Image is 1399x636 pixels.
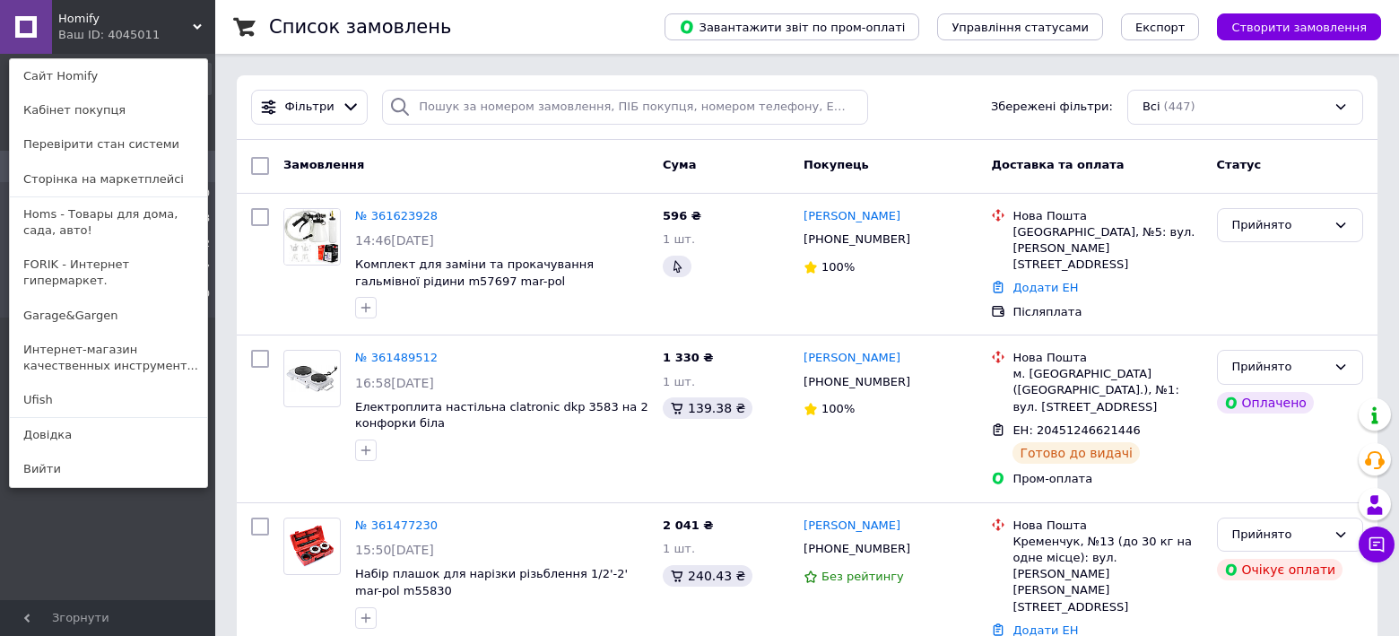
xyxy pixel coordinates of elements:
[10,248,207,298] a: FORIK - Интернет гипермаркет.
[663,542,695,555] span: 1 шт.
[804,518,900,535] a: [PERSON_NAME]
[1217,559,1343,580] div: Очікує оплати
[937,13,1103,40] button: Управління статусами
[355,400,648,431] a: Електроплита настільна clatronic dkp 3583 на 2 конфорки біла
[821,402,855,415] span: 100%
[1359,527,1395,562] button: Чат з покупцем
[1164,100,1195,113] span: (447)
[1012,534,1202,615] div: Кременчук, №13 (до 30 кг на одне місце): вул. [PERSON_NAME] [PERSON_NAME][STREET_ADDRESS]
[800,228,914,251] div: [PHONE_NUMBER]
[10,162,207,196] a: Сторінка на маркетплейсі
[10,197,207,248] a: Homs - Товары для дома, сада, авто!
[355,351,438,364] a: № 361489512
[1231,21,1367,34] span: Створити замовлення
[10,299,207,333] a: Garage&Gargen
[991,99,1113,116] span: Збережені фільтри:
[284,525,340,567] img: Фото товару
[285,99,335,116] span: Фільтри
[800,370,914,394] div: [PHONE_NUMBER]
[1143,99,1160,116] span: Всі
[665,13,919,40] button: Завантажити звіт по пром-оплаті
[804,350,900,367] a: [PERSON_NAME]
[355,543,434,557] span: 15:50[DATE]
[10,452,207,486] a: Вийти
[1135,21,1186,34] span: Експорт
[1012,442,1140,464] div: Готово до видачі
[283,158,364,171] span: Замовлення
[991,158,1124,171] span: Доставка та оплата
[1012,304,1202,320] div: Післяплата
[1232,358,1326,377] div: Прийнято
[10,93,207,127] a: Кабінет покупця
[10,333,207,383] a: Интернет-магазин качественных инструмент...
[663,232,695,246] span: 1 шт.
[663,209,701,222] span: 596 ₴
[283,518,341,575] a: Фото товару
[1012,471,1202,487] div: Пром-оплата
[1012,423,1140,437] span: ЕН: 20451246621446
[283,208,341,266] a: Фото товару
[269,16,451,38] h1: Список замовлень
[663,397,752,419] div: 139.38 ₴
[284,209,340,265] img: Фото товару
[355,518,438,532] a: № 361477230
[1012,224,1202,274] div: [GEOGRAPHIC_DATA], №5: вул. [PERSON_NAME][STREET_ADDRESS]
[1217,158,1262,171] span: Статус
[1012,518,1202,534] div: Нова Пошта
[1217,13,1381,40] button: Створити замовлення
[663,375,695,388] span: 1 шт.
[355,567,628,597] a: Набір плашок для нарізки різьблення 1/2'-2' mar-pol m55830
[1012,366,1202,415] div: м. [GEOGRAPHIC_DATA] ([GEOGRAPHIC_DATA].), №1: вул. [STREET_ADDRESS]
[821,570,904,583] span: Без рейтингу
[800,537,914,561] div: [PHONE_NUMBER]
[1217,392,1314,414] div: Оплачено
[1121,13,1200,40] button: Експорт
[10,127,207,161] a: Перевірити стан системи
[10,418,207,452] a: Довідка
[821,260,855,274] span: 100%
[355,233,434,248] span: 14:46[DATE]
[10,383,207,417] a: Ufish
[1232,526,1326,545] div: Прийнято
[1012,208,1202,224] div: Нова Пошта
[679,19,905,35] span: Завантажити звіт по пром-оплаті
[355,209,438,222] a: № 361623928
[951,21,1089,34] span: Управління статусами
[284,359,340,397] img: Фото товару
[355,257,594,288] a: Комплект для заміни та прокачування гальмівної рідини m57697 mar-pol
[10,59,207,93] a: Сайт Homify
[663,158,696,171] span: Cума
[804,208,900,225] a: [PERSON_NAME]
[283,350,341,407] a: Фото товару
[1012,281,1078,294] a: Додати ЕН
[58,11,193,27] span: Homify
[663,565,752,587] div: 240.43 ₴
[663,351,713,364] span: 1 330 ₴
[1232,216,1326,235] div: Прийнято
[58,27,134,43] div: Ваш ID: 4045011
[382,90,868,125] input: Пошук за номером замовлення, ПІБ покупця, номером телефону, Email, номером накладної
[663,518,713,532] span: 2 041 ₴
[355,376,434,390] span: 16:58[DATE]
[804,158,869,171] span: Покупець
[1012,350,1202,366] div: Нова Пошта
[1199,20,1381,33] a: Створити замовлення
